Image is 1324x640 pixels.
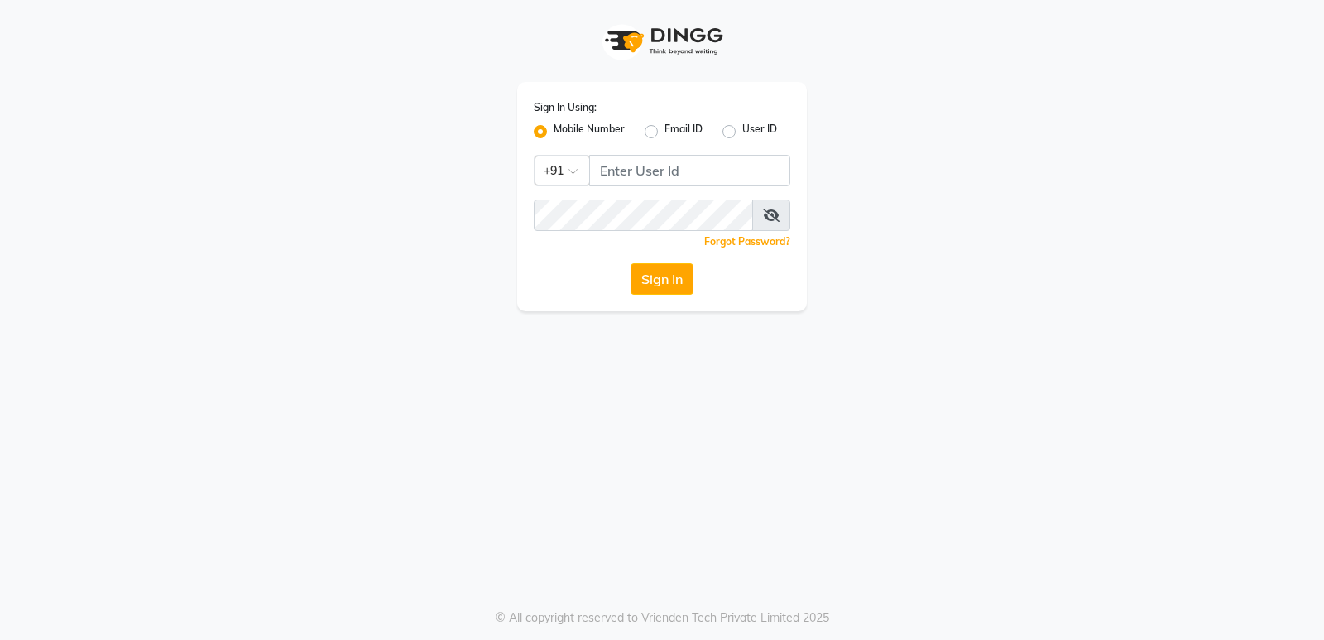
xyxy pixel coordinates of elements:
button: Sign In [631,263,693,295]
label: Sign In Using: [534,100,597,115]
input: Username [534,200,753,231]
label: Email ID [664,122,703,142]
a: Forgot Password? [704,235,790,248]
input: Username [589,155,790,186]
label: User ID [742,122,777,142]
img: logo1.svg [596,17,728,65]
label: Mobile Number [554,122,625,142]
